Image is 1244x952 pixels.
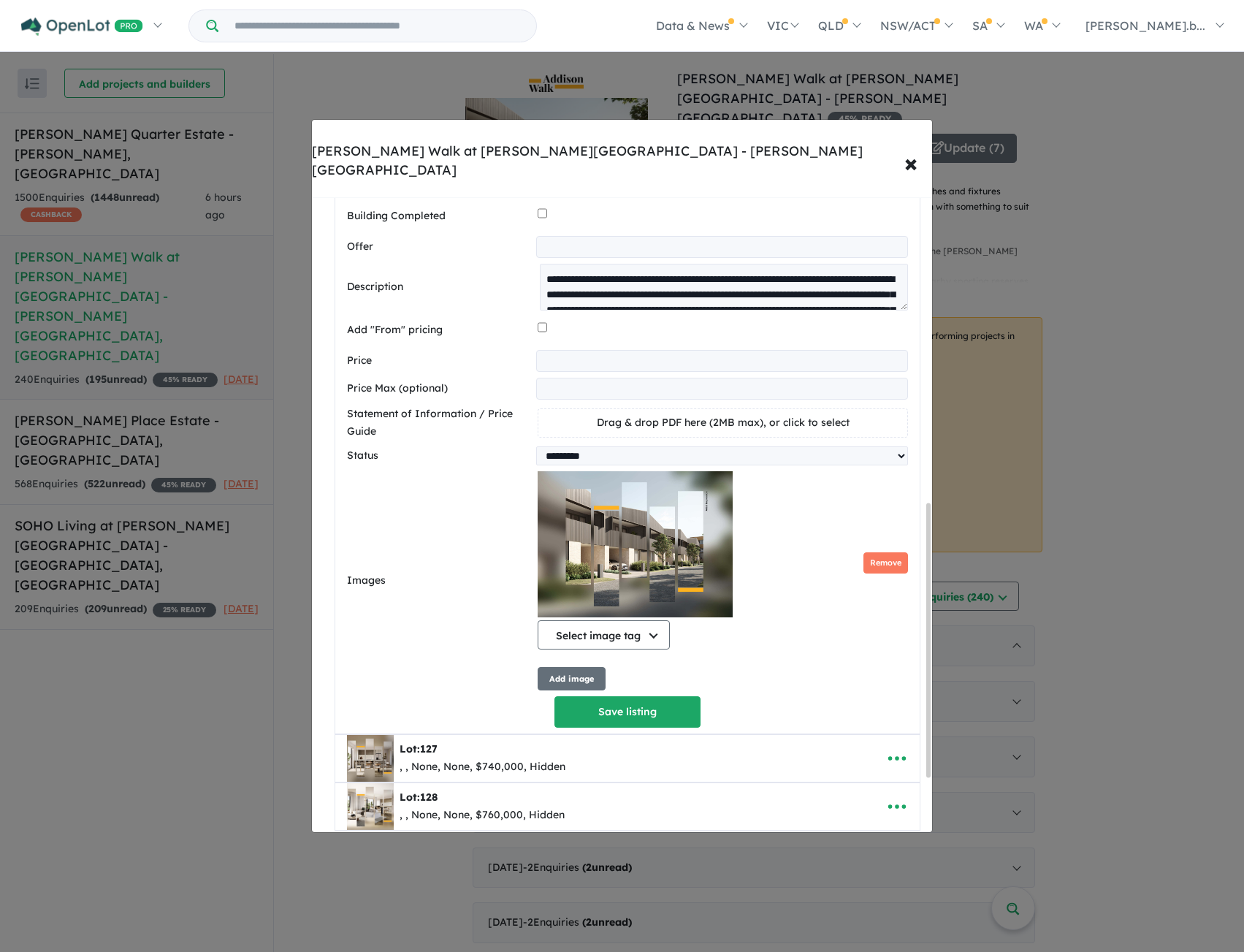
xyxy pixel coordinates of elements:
label: Images [347,572,533,590]
label: Building Completed [347,207,533,225]
button: Remove [863,552,908,574]
span: 127 [420,742,438,755]
img: Addison%20Walk%20at%20Williams%20Landing%20-%20Williams%20Landing%20-%20Lot%20127___1745473808.jpg [347,735,394,782]
label: Offer [347,238,530,256]
label: Add "From" pricing [347,321,533,339]
label: Price [347,352,530,370]
span: [PERSON_NAME].b... [1085,18,1205,33]
b: Lot: [400,791,438,804]
img: Addison%20Walk%20at%20Williams%20Landing%20-%20Williams%20Landing%20-%20Lot%20128___1745473868.jpg [347,783,394,830]
label: Description [347,278,534,296]
img: Openlot PRO Logo White [21,18,143,36]
span: 128 [420,791,438,804]
div: , , None, None, $760,000, Hidden [400,807,565,824]
label: Statement of Information / Price Guide [347,405,533,441]
div: [PERSON_NAME] Walk at [PERSON_NAME][GEOGRAPHIC_DATA] - [PERSON_NAME][GEOGRAPHIC_DATA] [312,142,933,180]
button: Select image tag [538,620,670,650]
button: Save listing [554,696,701,728]
div: , , None, None, $740,000, Hidden [400,758,565,776]
label: Price Max (optional) [347,380,530,397]
button: Add image [538,667,606,691]
span: Drag & drop PDF here (2MB max), or click to select [597,416,850,429]
img: Addison Walk at Williams Landing - Williams Landing - Lot 132 [538,471,733,617]
span: × [904,147,917,178]
b: Lot: [400,742,438,755]
input: Try estate name, suburb, builder or developer [221,10,533,42]
label: Status [347,447,530,465]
